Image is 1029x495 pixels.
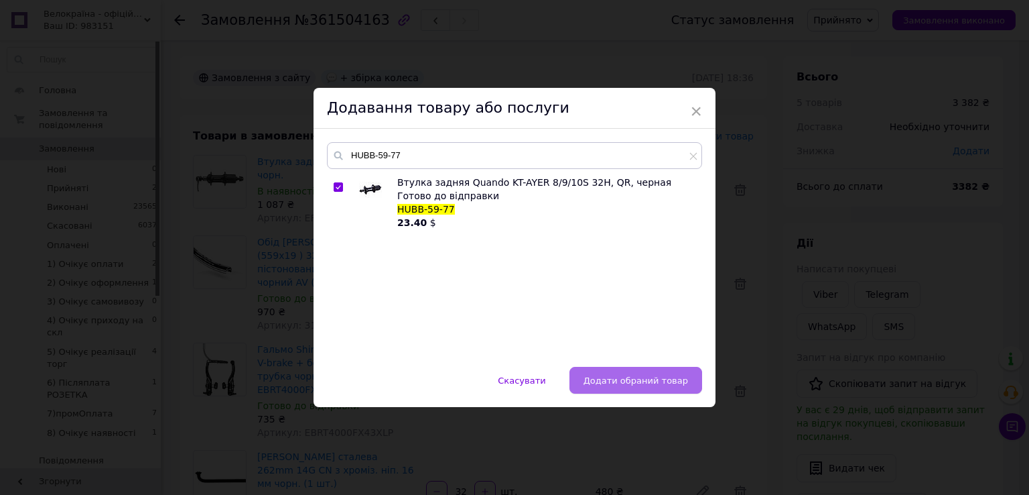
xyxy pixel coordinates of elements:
button: Додати обраний товар [569,367,702,394]
span: Скасувати [498,376,545,386]
span: Додати обраний товар [584,376,688,386]
span: Втулка задняя Quando KT-AYER 8/9/10S 32H, QR, черная [397,177,671,188]
span: HUBB-59-77 [397,204,455,215]
div: $ [397,216,695,229]
button: Скасувати [484,367,559,394]
input: Пошук за товарами та послугами [327,142,702,169]
img: Втулка задняя Quando KT-AYER 8/9/10S 32H, QR, черная [359,176,382,203]
div: Готово до відправки [397,189,695,203]
b: 23.40 [397,217,427,228]
span: × [690,100,702,123]
div: Додавання товару або послуги [314,88,715,129]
